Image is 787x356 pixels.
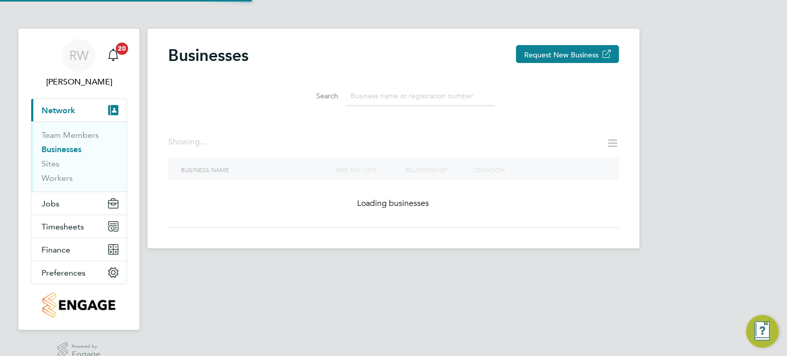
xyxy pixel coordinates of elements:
[42,106,75,115] span: Network
[42,222,84,232] span: Timesheets
[516,45,619,63] button: Request New Business
[31,292,127,318] a: Go to home page
[31,238,127,261] button: Finance
[168,137,208,148] div: Showing
[42,144,81,154] a: Businesses
[200,137,206,147] span: ...
[31,261,127,284] button: Preferences
[31,99,127,121] button: Network
[746,315,779,348] button: Engage Resource Center
[31,76,127,88] span: Richard Walsh
[345,86,495,106] input: Business name or registration number
[42,159,59,169] a: Sites
[72,342,100,351] span: Powered by
[42,245,70,255] span: Finance
[18,29,139,330] nav: Main navigation
[31,39,127,88] a: RW[PERSON_NAME]
[42,199,59,208] span: Jobs
[42,173,73,183] a: Workers
[116,43,128,55] span: 20
[42,130,99,140] a: Team Members
[31,215,127,238] button: Timesheets
[292,91,338,100] label: Search
[42,268,86,278] span: Preferences
[43,292,115,318] img: countryside-properties-logo-retina.png
[31,121,127,192] div: Network
[168,45,248,66] h2: Businesses
[103,39,123,72] a: 20
[31,192,127,215] button: Jobs
[69,49,89,62] span: RW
